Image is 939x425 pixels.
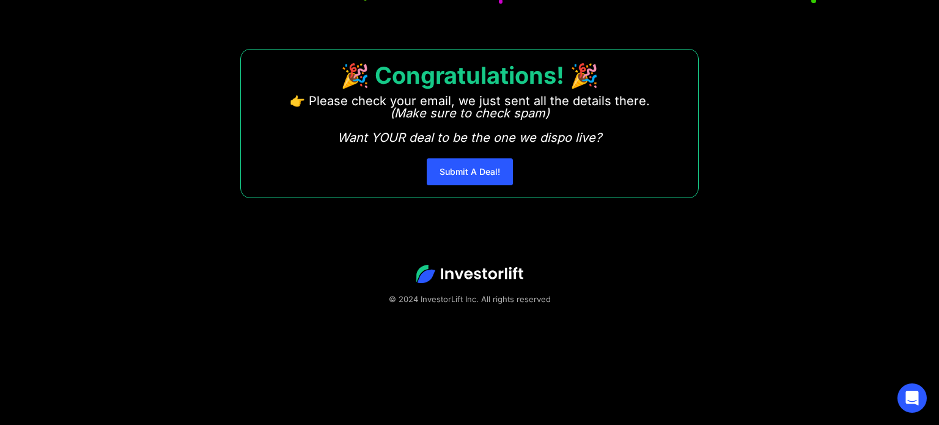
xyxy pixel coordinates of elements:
strong: 🎉 Congratulations! 🎉 [341,61,598,89]
em: (Make sure to check spam) Want YOUR deal to be the one we dispo live? [337,106,602,145]
div: Open Intercom Messenger [897,383,927,413]
p: 👉 Please check your email, we just sent all the details there. ‍ [290,95,650,144]
div: © 2024 InvestorLift Inc. All rights reserved [43,293,896,305]
a: Submit A Deal! [427,158,513,185]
